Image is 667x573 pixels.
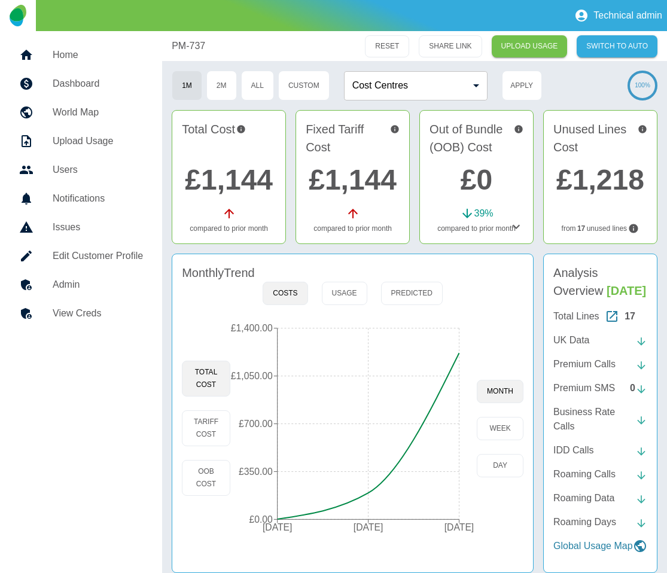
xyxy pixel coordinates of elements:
[553,333,647,348] a: UK Data
[241,71,274,100] button: All
[53,306,143,321] h5: View Creds
[172,71,202,100] button: 1M
[553,381,647,395] a: Premium SMS0
[182,361,230,397] button: Total Cost
[306,120,400,156] h4: Fixed Tariff Cost
[10,184,153,213] a: Notifications
[10,5,26,26] img: Logo
[322,282,367,305] button: Usage
[53,134,143,148] h5: Upload Usage
[477,454,523,477] button: day
[53,249,143,263] h5: Edit Customer Profile
[444,523,474,533] tspan: [DATE]
[263,282,307,305] button: Costs
[53,163,143,177] h5: Users
[10,242,153,270] a: Edit Customer Profile
[553,333,589,348] p: UK Data
[556,164,644,196] a: £1,218
[206,71,237,100] button: 2M
[10,127,153,156] a: Upload Usage
[607,284,646,297] span: [DATE]
[553,309,647,324] a: Total Lines17
[239,419,273,429] tspan: £700.00
[263,523,292,533] tspan: [DATE]
[231,323,273,333] tspan: £1,400.00
[53,191,143,206] h5: Notifications
[53,220,143,234] h5: Issues
[638,120,647,138] svg: Potential saving if surplus lines removed at contract renewal
[502,71,542,100] button: Apply
[553,309,599,324] p: Total Lines
[53,77,143,91] h5: Dashboard
[239,467,273,477] tspan: £350.00
[553,515,647,529] a: Roaming Days
[278,71,330,100] button: Custom
[553,491,614,505] p: Roaming Data
[514,120,523,138] svg: Costs outside of your fixed tariff
[236,120,246,138] svg: This is the total charges incurred over 1 months
[10,41,153,69] a: Home
[10,156,153,184] a: Users
[10,299,153,328] a: View Creds
[577,223,585,234] b: 17
[553,539,647,553] a: Global Usage Map
[182,410,230,446] button: Tariff Cost
[309,164,397,196] a: £1,144
[625,309,647,324] div: 17
[306,223,400,234] p: compared to prior month
[553,223,647,234] p: from unused lines
[553,357,616,371] p: Premium Calls
[628,223,639,234] svg: Lines not used during your chosen timeframe. If multiple months selected only lines never used co...
[182,264,255,282] h4: Monthly Trend
[185,164,273,196] a: £1,144
[553,357,647,371] a: Premium Calls
[172,39,205,53] a: PM-737
[430,120,523,156] h4: Out of Bundle (OOB) Cost
[553,491,647,505] a: Roaming Data
[249,514,273,525] tspan: £0.00
[553,443,647,458] a: IDD Calls
[365,35,409,57] button: RESET
[474,206,494,221] p: 39 %
[10,69,153,98] a: Dashboard
[53,48,143,62] h5: Home
[553,405,647,434] a: Business Rate Calls
[553,381,615,395] p: Premium SMS
[553,264,647,300] h4: Analysis Overview
[477,380,523,403] button: month
[553,467,647,481] a: Roaming Calls
[182,223,276,234] p: compared to prior month
[553,120,647,156] h4: Unused Lines Cost
[553,539,633,553] p: Global Usage Map
[593,10,662,21] p: Technical admin
[231,371,273,381] tspan: £1,050.00
[635,82,650,89] text: 100%
[354,523,383,533] tspan: [DATE]
[419,35,482,57] button: SHARE LINK
[577,35,657,57] button: SWITCH TO AUTO
[553,515,616,529] p: Roaming Days
[630,381,647,395] div: 0
[53,105,143,120] h5: World Map
[53,278,143,292] h5: Admin
[10,98,153,127] a: World Map
[553,467,616,481] p: Roaming Calls
[10,213,153,242] a: Issues
[461,164,492,196] a: £0
[182,120,276,156] h4: Total Cost
[182,460,230,496] button: OOB Cost
[381,282,443,305] button: Predicted
[492,35,568,57] a: UPLOAD USAGE
[477,417,523,440] button: week
[553,443,594,458] p: IDD Calls
[390,120,400,138] svg: This is your recurring contracted cost
[553,405,635,434] p: Business Rate Calls
[569,4,667,28] button: Technical admin
[10,270,153,299] a: Admin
